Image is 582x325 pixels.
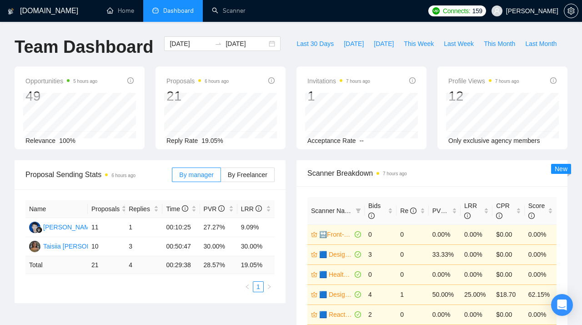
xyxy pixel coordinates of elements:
[365,284,396,305] td: 4
[152,7,159,14] span: dashboard
[29,223,95,230] a: HP[PERSON_NAME]
[448,137,540,144] span: Only exclusive agency members
[447,208,453,214] span: info-circle
[555,165,567,173] span: New
[111,173,135,178] time: 6 hours ago
[564,7,578,15] span: setting
[25,256,88,274] td: Total
[525,39,557,49] span: Last Month
[525,305,557,325] td: 0.00%
[339,36,369,51] button: [DATE]
[448,87,519,105] div: 12
[88,218,125,237] td: 11
[319,229,353,239] a: 🔛Front-end (React, Next, TS, UI libr) | Outstaff
[307,87,370,105] div: 1
[212,7,246,15] a: searchScanner
[88,200,125,218] th: Proposals
[355,291,361,298] span: check-circle
[494,8,500,14] span: user
[242,281,253,292] button: left
[461,284,492,305] td: 25.00%
[8,4,14,19] img: logo
[162,218,200,237] td: 00:10:25
[429,224,461,244] td: 0.00%
[355,311,361,318] span: check-circle
[355,231,361,238] span: check-circle
[166,137,198,144] span: Reply Rate
[296,39,334,49] span: Last 30 Days
[311,251,317,258] span: crown
[525,244,557,264] td: 0.00%
[365,264,396,284] td: 0
[241,205,262,213] span: LRR
[307,76,370,86] span: Invitations
[25,200,88,218] th: Name
[268,77,275,84] span: info-circle
[29,241,40,252] img: TP
[479,36,520,51] button: This Month
[237,256,275,274] td: 19.05 %
[551,294,573,316] div: Open Intercom Messenger
[59,137,75,144] span: 100%
[43,241,115,251] div: Taisiia [PERSON_NAME]
[311,271,317,278] span: crown
[88,237,125,256] td: 10
[365,305,396,325] td: 2
[166,76,229,86] span: Proposals
[36,227,42,233] img: gigradar-bm.png
[443,6,470,16] span: Connects:
[200,256,237,274] td: 28.57 %
[396,284,428,305] td: 1
[307,168,557,179] span: Scanner Breakdown
[264,281,275,292] li: Next Page
[319,310,353,320] a: 🟦 React Test with Prompts (Max)
[429,284,461,305] td: 50.00%
[461,244,492,264] td: 0.00%
[368,213,375,219] span: info-circle
[307,137,356,144] span: Acceptance Rate
[200,237,237,256] td: 30.00%
[496,213,502,219] span: info-circle
[242,281,253,292] li: Previous Page
[319,269,353,279] a: 🟦 Healthcare | Sport | Fitness | Outstaff
[163,7,194,15] span: Dashboard
[496,202,510,219] span: CPR
[492,264,524,284] td: $0.00
[396,264,428,284] td: 0
[360,137,364,144] span: --
[404,39,434,49] span: This Week
[520,36,562,51] button: Last Month
[311,291,317,298] span: crown
[564,4,578,18] button: setting
[226,39,267,49] input: End date
[201,137,223,144] span: 19.05%
[311,311,317,318] span: crown
[461,264,492,284] td: 0.00%
[127,77,134,84] span: info-circle
[525,224,557,244] td: 0.00%
[129,204,152,214] span: Replies
[125,218,162,237] td: 1
[356,208,361,213] span: filter
[25,169,172,180] span: Proposal Sending Stats
[125,237,162,256] td: 3
[237,237,275,256] td: 30.00%
[107,7,134,15] a: homeHome
[495,79,519,84] time: 7 hours ago
[237,218,275,237] td: 9.09%
[264,281,275,292] button: right
[162,237,200,256] td: 00:50:47
[253,281,264,292] li: 1
[256,205,262,212] span: info-circle
[396,224,428,244] td: 0
[215,40,222,47] span: swap-right
[368,202,381,219] span: Bids
[525,264,557,284] td: 0.00%
[200,218,237,237] td: 27.27%
[179,171,213,178] span: By manager
[429,244,461,264] td: 33.33%
[429,305,461,325] td: 0.00%
[461,224,492,244] td: 0.00%
[25,76,97,86] span: Opportunities
[204,205,225,213] span: PVR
